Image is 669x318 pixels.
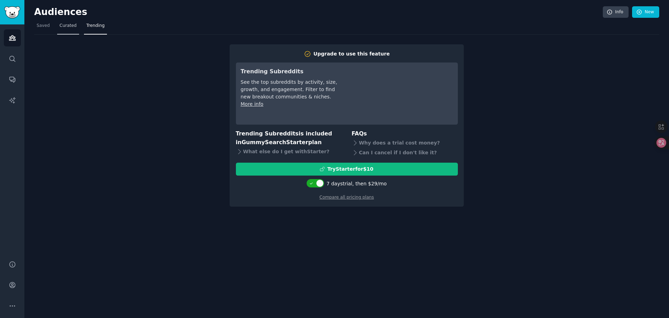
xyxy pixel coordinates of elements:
[241,139,308,146] span: GummySearch Starter
[34,20,52,35] a: Saved
[603,6,629,18] a: Info
[34,7,603,18] h2: Audiences
[320,195,374,200] a: Compare all pricing plans
[4,6,20,19] img: GummySearch logo
[352,130,458,138] h3: FAQs
[236,147,342,156] div: What else do I get with Starter ?
[327,165,373,173] div: Try Starter for $10
[352,138,458,148] div: Why does a trial cost money?
[236,163,458,176] button: TryStarterfor$10
[60,23,77,29] span: Curated
[632,6,659,18] a: New
[314,50,390,58] div: Upgrade to use this feature
[57,20,79,35] a: Curated
[241,101,263,107] a: More info
[352,148,458,158] div: Can I cancel if I don't like it?
[348,67,453,120] iframe: YouTube video player
[326,180,387,187] div: 7 days trial, then $ 29 /mo
[241,67,339,76] h3: Trending Subreddits
[236,130,342,147] h3: Trending Subreddits is included in plan
[86,23,105,29] span: Trending
[37,23,50,29] span: Saved
[84,20,107,35] a: Trending
[241,79,339,101] div: See the top subreddits by activity, size, growth, and engagement. Filter to find new breakout com...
